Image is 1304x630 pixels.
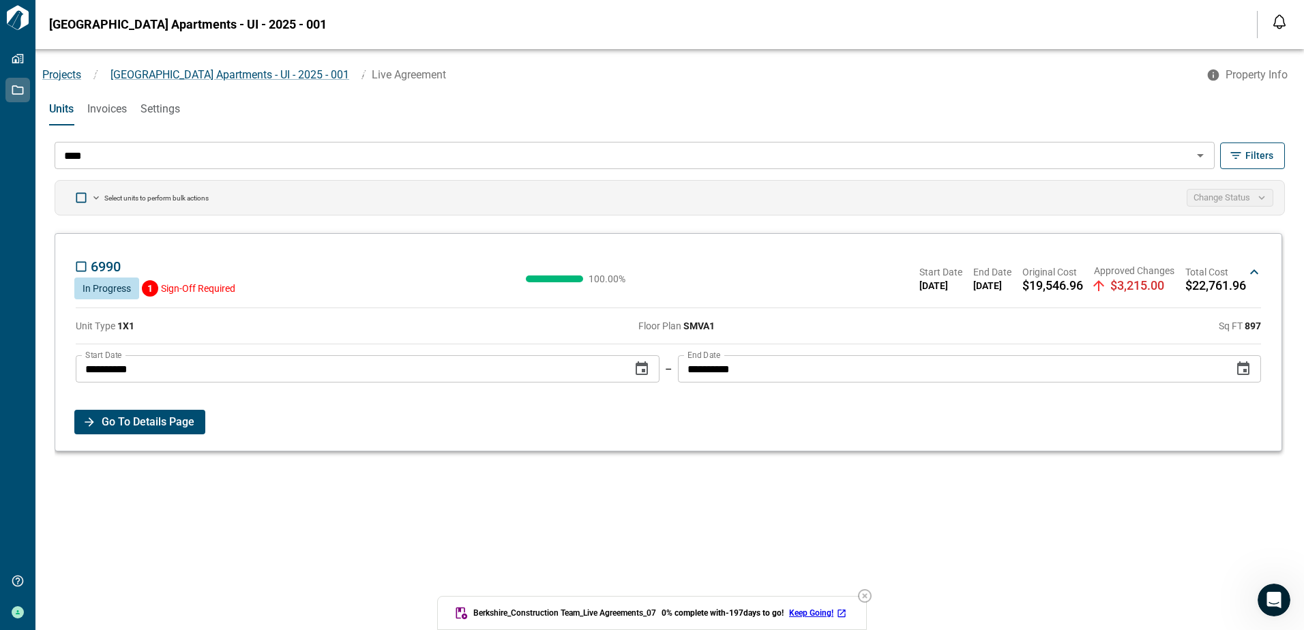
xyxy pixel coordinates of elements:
span: Live Agreement [372,68,446,81]
span: Units [49,102,74,116]
span: Total Cost [1185,265,1246,279]
p: – [665,361,672,377]
span: Start Date [919,265,962,279]
span: Berkshire_Construction Team_Live Agreements_07 [473,607,656,618]
span: Go To Details Page [102,410,194,434]
span: [GEOGRAPHIC_DATA] Apartments - UI - 2025 - 001 [110,68,349,81]
div: 6990In Progress1Sign-Off Required100.00%Start Date[DATE]End Date[DATE]Original Cost$19,546.96Appr... [69,245,1268,299]
span: [DATE] [973,279,1011,292]
span: In Progress [83,283,131,294]
span: Approved Changes [1094,264,1174,277]
span: Floor Plan [638,320,715,331]
button: Filters [1220,142,1285,169]
span: [GEOGRAPHIC_DATA] Apartments - UI - 2025 - 001 [49,18,327,31]
button: Go To Details Page [74,410,205,434]
button: Property Info [1198,63,1299,87]
span: $3,215.00 [1110,279,1164,292]
span: End Date [973,265,1011,279]
strong: 897 [1245,320,1261,331]
button: Open notification feed [1269,11,1290,33]
span: Settings [140,102,180,116]
strong: 1X1 [117,320,134,331]
iframe: Intercom live chat [1258,584,1290,616]
strong: SMVA1 [683,320,715,331]
span: $19,546.96 [1022,279,1083,292]
span: $22,761.96 [1185,279,1246,292]
span: 0 % complete with -197 days to go! [662,607,784,618]
span: Filters [1245,149,1273,162]
a: Keep Going! [789,607,850,618]
span: [DATE] [919,279,962,292]
nav: breadcrumb [35,67,1198,83]
div: 1 [142,280,158,297]
p: Sign-Off Required [161,282,235,296]
label: Start Date [85,349,121,361]
label: End Date [687,349,720,361]
a: Projects [42,68,81,81]
span: 100.00 % [589,274,629,284]
span: Original Cost [1022,265,1083,279]
p: Select units to perform bulk actions [104,194,209,202]
span: Invoices [87,102,127,116]
button: Open [1191,146,1210,165]
span: 6990 [91,258,121,275]
span: Sq FT [1219,320,1261,331]
div: base tabs [35,93,1304,125]
span: Property Info [1226,68,1288,82]
span: Unit Type [76,320,134,331]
